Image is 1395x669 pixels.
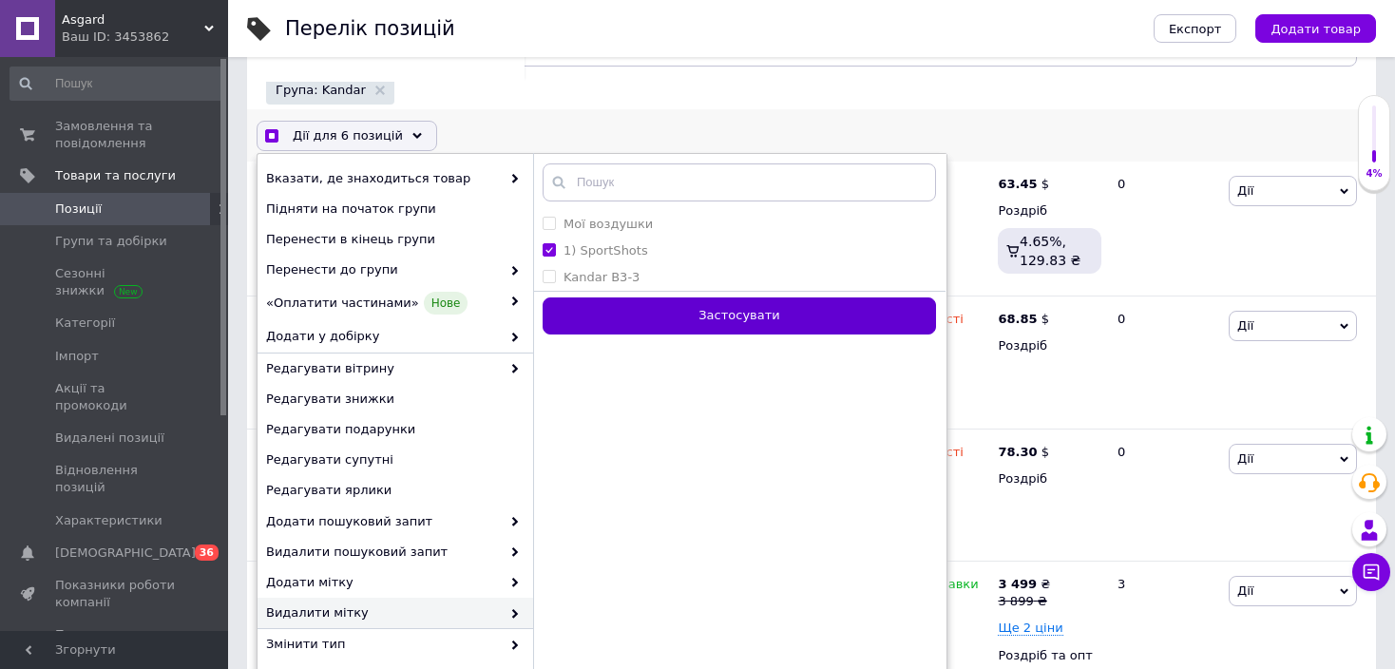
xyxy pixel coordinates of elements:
span: Asgard [62,11,204,29]
div: $ [998,176,1049,193]
button: Додати товар [1255,14,1376,43]
span: «Оплатити частинами» [266,292,501,315]
label: 1) SportShots [564,243,648,258]
span: Редагувати супутні [266,451,520,468]
div: $ [998,311,1049,328]
span: Дії [1237,583,1253,598]
div: 4% [1359,167,1389,181]
span: Перенести до групи [266,261,501,278]
button: Застосувати [543,297,936,334]
div: Ваш ID: 3453862 [62,29,228,46]
span: Редагувати подарунки [266,421,520,438]
span: Підняти на початок групи [266,201,520,218]
span: 36 [195,545,219,561]
input: Пошук [10,67,224,101]
div: $ [998,444,1049,461]
span: Перенести в кінець групи [266,231,520,248]
button: Експорт [1154,14,1237,43]
div: ₴ [998,576,1050,593]
span: Категорії [55,315,115,332]
div: Роздріб [998,202,1101,220]
span: Видалити пошуковий запит [266,544,501,561]
span: Сезонні знижки [55,265,176,299]
label: Мої воздушки [564,217,653,231]
div: 3 899 ₴ [998,593,1050,610]
span: Додати мітку [266,574,501,591]
span: Ще 2 ціни [998,621,1062,636]
div: Роздріб [998,470,1101,487]
span: Видалені позиції [55,430,164,447]
b: 63.45 [998,177,1037,191]
div: Роздріб [998,337,1101,354]
span: Панель управління [55,626,176,660]
span: Показники роботи компанії [55,577,176,611]
span: Дії [1237,318,1253,333]
div: Перелік позицій [285,19,455,39]
span: Видалити мітку [266,604,501,621]
span: Товари та послуги [55,167,176,184]
span: Редагувати ярлики [266,482,520,499]
span: 4.65%, 129.83 ₴ [1020,234,1080,268]
span: Позиції [55,201,102,218]
span: Додати пошуковий запит [266,513,501,530]
label: Kandar B3-3 [564,270,640,284]
span: Імпорт [55,348,99,365]
span: Відновлення позицій [55,462,176,496]
div: Роздріб та опт [998,647,1101,664]
div: 0 [1106,296,1224,429]
button: Чат з покупцем [1352,553,1390,591]
span: Додати у добірку [266,328,501,345]
span: Дії [1237,451,1253,466]
div: 0 [1106,162,1224,296]
b: 68.85 [998,312,1037,326]
span: Дії для 6 позицій [293,127,403,144]
div: 0 [1106,429,1224,562]
span: Групи та добірки [55,233,167,250]
span: Експорт [1169,22,1222,36]
b: 3 499 [998,577,1037,591]
span: Редагувати вітрину [266,360,501,377]
span: Нове [424,292,468,315]
b: 78.30 [998,445,1037,459]
span: Характеристики [55,512,162,529]
span: Акції та промокоди [55,380,176,414]
span: Додати товар [1271,22,1361,36]
span: [DEMOGRAPHIC_DATA] [55,545,196,562]
span: Група: Kandar [276,82,366,99]
span: Замовлення та повідомлення [55,118,176,152]
span: Вказати, де знаходиться товар [266,170,501,187]
span: Редагувати знижки [266,391,520,408]
span: Дії [1237,183,1253,198]
span: Змінити тип [266,636,501,653]
input: Пошук [543,163,936,201]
